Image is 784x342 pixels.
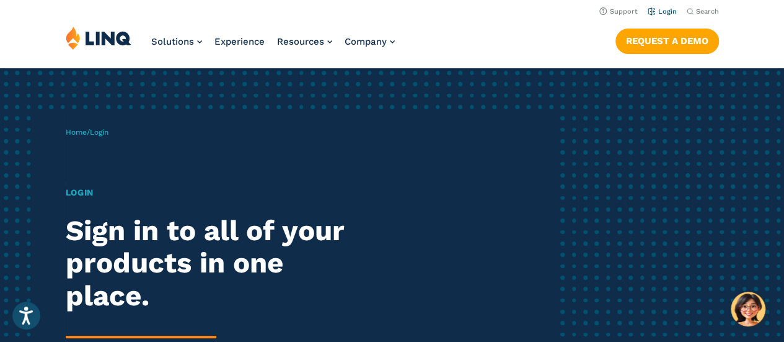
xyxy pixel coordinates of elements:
span: Resources [277,36,324,47]
a: Experience [214,36,265,47]
button: Open Search Bar [687,7,719,16]
button: Hello, have a question? Let’s chat. [731,292,765,326]
a: Solutions [151,36,202,47]
h1: Login [66,186,368,199]
a: Home [66,128,87,137]
span: Company [345,36,387,47]
span: Search [696,7,719,16]
h2: Sign in to all of your products in one place. [66,215,368,313]
nav: Button Navigation [615,26,719,53]
a: Support [599,7,638,16]
img: LINQ | K‑12 Software [66,26,131,50]
a: Login [648,7,677,16]
span: Solutions [151,36,194,47]
a: Request a Demo [615,29,719,53]
span: Login [90,128,108,137]
nav: Primary Navigation [151,26,395,67]
span: / [66,128,108,137]
a: Resources [277,36,332,47]
a: Company [345,36,395,47]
